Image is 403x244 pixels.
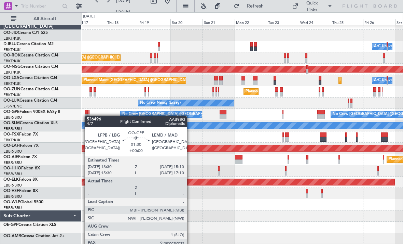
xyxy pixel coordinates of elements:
[3,234,65,238] a: OO-AMRCessna Citation Jet 2+
[3,138,20,143] a: EBKT/KJK
[3,110,60,114] a: OO-GPEFalcon 900EX EASy II
[3,189,38,193] a: OO-VSFFalcon 8X
[8,13,74,24] button: All Aircraft
[3,205,22,210] a: EBBR/BRU
[246,87,325,97] div: Planned Maint Kortrijk-[GEOGRAPHIC_DATA]
[241,4,269,9] span: Refresh
[3,234,21,238] span: OO-AMR
[3,144,20,148] span: OO-LAH
[74,19,106,25] div: Wed 17
[3,110,19,114] span: OO-GPE
[3,200,43,204] a: OO-WLPGlobal 5500
[3,87,20,91] span: OO-ZUN
[84,75,191,86] div: Planned Maint [GEOGRAPHIC_DATA] ([GEOGRAPHIC_DATA])
[3,171,22,177] a: EBBR/BRU
[3,65,20,69] span: OO-NSG
[3,59,20,64] a: EBKT/KJK
[203,19,235,25] div: Sun 21
[3,189,19,193] span: OO-VSF
[3,99,57,103] a: OO-LUXCessna Citation CJ4
[3,200,20,204] span: OO-WLP
[138,19,170,25] div: Fri 19
[3,31,18,35] span: OO-JID
[3,223,56,227] a: OE-GPPCessna Citation XLS
[3,70,20,75] a: EBKT/KJK
[3,81,20,86] a: EBKT/KJK
[3,223,18,227] span: OE-GPP
[3,121,20,125] span: OO-SLM
[3,53,20,57] span: OO-ROK
[3,65,58,69] a: OO-NSGCessna Citation CJ4
[3,178,19,182] span: OO-ELK
[289,1,336,12] button: Quick Links
[3,76,19,80] span: OO-LXA
[3,99,19,103] span: OO-LUX
[122,109,237,119] div: No Crew [GEOGRAPHIC_DATA] ([GEOGRAPHIC_DATA] National)
[3,126,22,131] a: EBBR/BRU
[3,42,54,46] a: D-IBLUCessna Citation M2
[3,76,57,80] a: OO-LXACessna Citation CJ4
[106,19,138,25] div: Thu 18
[3,183,22,188] a: EBBR/BRU
[331,19,363,25] div: Thu 25
[3,149,22,154] a: EBBR/BRU
[3,47,20,52] a: EBKT/KJK
[3,121,58,125] a: OO-SLMCessna Citation XLS
[3,155,37,159] a: OO-AIEFalcon 7X
[3,36,20,41] a: EBKT/KJK
[3,144,39,148] a: OO-LAHFalcon 7X
[3,104,22,109] a: LFSN/ENC
[170,19,203,25] div: Sat 20
[3,155,18,159] span: OO-AIE
[299,19,331,25] div: Wed 24
[3,132,19,137] span: OO-FSX
[3,92,20,98] a: EBKT/KJK
[3,132,38,137] a: OO-FSXFalcon 7X
[231,1,272,12] button: Refresh
[83,14,95,20] div: [DATE]
[3,194,22,199] a: EBBR/BRU
[140,98,181,108] div: No Crew Nancy (Essey)
[363,19,395,25] div: Fri 26
[267,19,299,25] div: Tue 23
[21,1,60,11] input: Trip Number
[3,166,21,170] span: OO-HHO
[3,115,22,120] a: EBBR/BRU
[235,19,267,25] div: Mon 22
[3,166,40,170] a: OO-HHOFalcon 8X
[18,16,72,21] span: All Aircraft
[3,160,22,165] a: EBBR/BRU
[3,42,17,46] span: D-IBLU
[3,87,58,91] a: OO-ZUNCessna Citation CJ4
[3,53,58,57] a: OO-ROKCessna Citation CJ4
[3,31,48,35] a: OO-JIDCessna CJ1 525
[3,178,38,182] a: OO-ELKFalcon 8X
